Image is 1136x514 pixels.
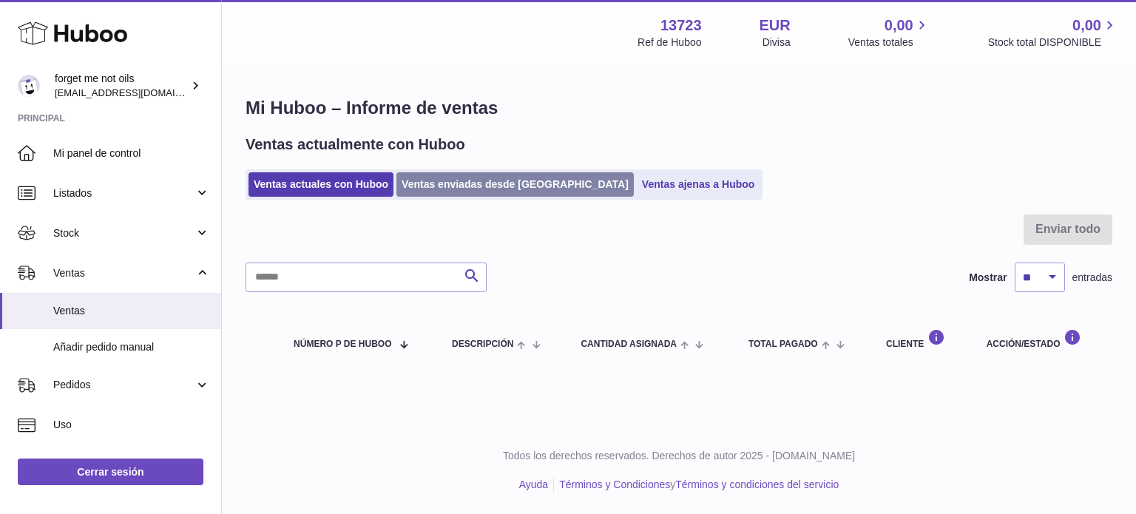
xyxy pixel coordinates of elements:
strong: EUR [760,16,791,35]
div: forget me not oils [55,72,188,100]
span: 0,00 [1072,16,1101,35]
label: Mostrar [969,271,1007,285]
span: Ventas totales [848,35,930,50]
h1: Mi Huboo – Informe de ventas [246,96,1112,120]
a: Términos y Condiciones [559,479,670,490]
span: Añadir pedido manual [53,340,210,354]
h2: Ventas actualmente con Huboo [246,135,465,155]
span: Stock total DISPONIBLE [988,35,1118,50]
strong: 13723 [660,16,702,35]
span: Descripción [452,339,513,349]
span: Cantidad ASIGNADA [581,339,677,349]
span: 0,00 [885,16,913,35]
span: número P de Huboo [294,339,391,349]
span: Mi panel de control [53,146,210,160]
span: Stock [53,226,195,240]
span: Ventas [53,304,210,318]
span: Listados [53,186,195,200]
div: Divisa [763,35,791,50]
a: Ventas ajenas a Huboo [637,172,760,197]
span: entradas [1072,271,1112,285]
li: y [554,478,839,492]
p: Todos los derechos reservados. Derechos de autor 2025 - [DOMAIN_NAME] [234,449,1124,463]
a: Ayuda [519,479,548,490]
a: 0,00 Stock total DISPONIBLE [988,16,1118,50]
span: Uso [53,418,210,432]
img: internalAdmin-13723@internal.huboo.com [18,75,40,97]
span: [EMAIL_ADDRESS][DOMAIN_NAME] [55,87,217,98]
div: Cliente [886,329,957,349]
a: Cerrar sesión [18,459,203,485]
div: Ref de Huboo [638,35,701,50]
a: Términos y condiciones del servicio [675,479,839,490]
span: Total pagado [748,339,818,349]
a: Ventas actuales con Huboo [248,172,393,197]
span: Pedidos [53,378,195,392]
a: Ventas enviadas desde [GEOGRAPHIC_DATA] [396,172,634,197]
a: 0,00 Ventas totales [848,16,930,50]
span: Ventas [53,266,195,280]
div: Acción/Estado [987,329,1098,349]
